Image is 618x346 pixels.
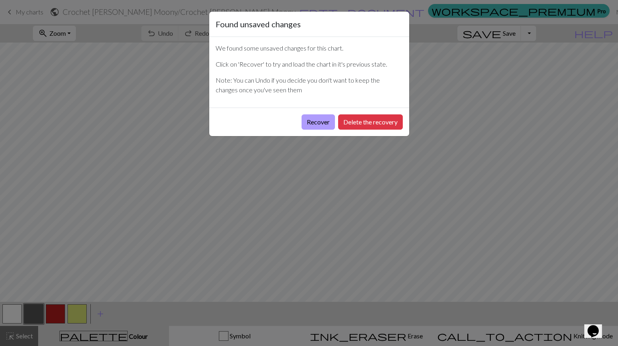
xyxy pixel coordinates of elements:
p: Note: You can Undo if you decide you don't want to keep the changes once you've seen them [216,75,403,95]
button: Delete the recovery [338,114,403,130]
iframe: chat widget [584,314,610,338]
p: Click on 'Recover' to try and load the chart in it's previous state. [216,59,403,69]
h5: Found unsaved changes [216,18,301,30]
p: We found some unsaved changes for this chart. [216,43,403,53]
button: Recover [302,114,335,130]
